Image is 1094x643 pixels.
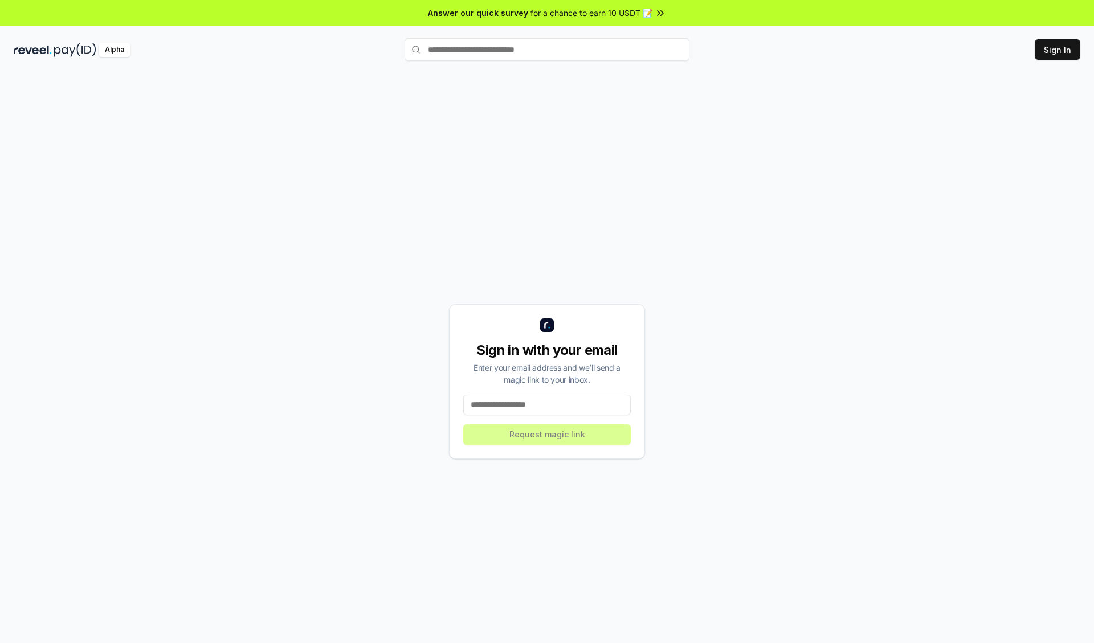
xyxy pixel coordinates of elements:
button: Sign In [1035,39,1080,60]
span: for a chance to earn 10 USDT 📝 [530,7,652,19]
img: reveel_dark [14,43,52,57]
div: Enter your email address and we’ll send a magic link to your inbox. [463,362,631,386]
span: Answer our quick survey [428,7,528,19]
div: Alpha [99,43,130,57]
img: pay_id [54,43,96,57]
img: logo_small [540,318,554,332]
div: Sign in with your email [463,341,631,359]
